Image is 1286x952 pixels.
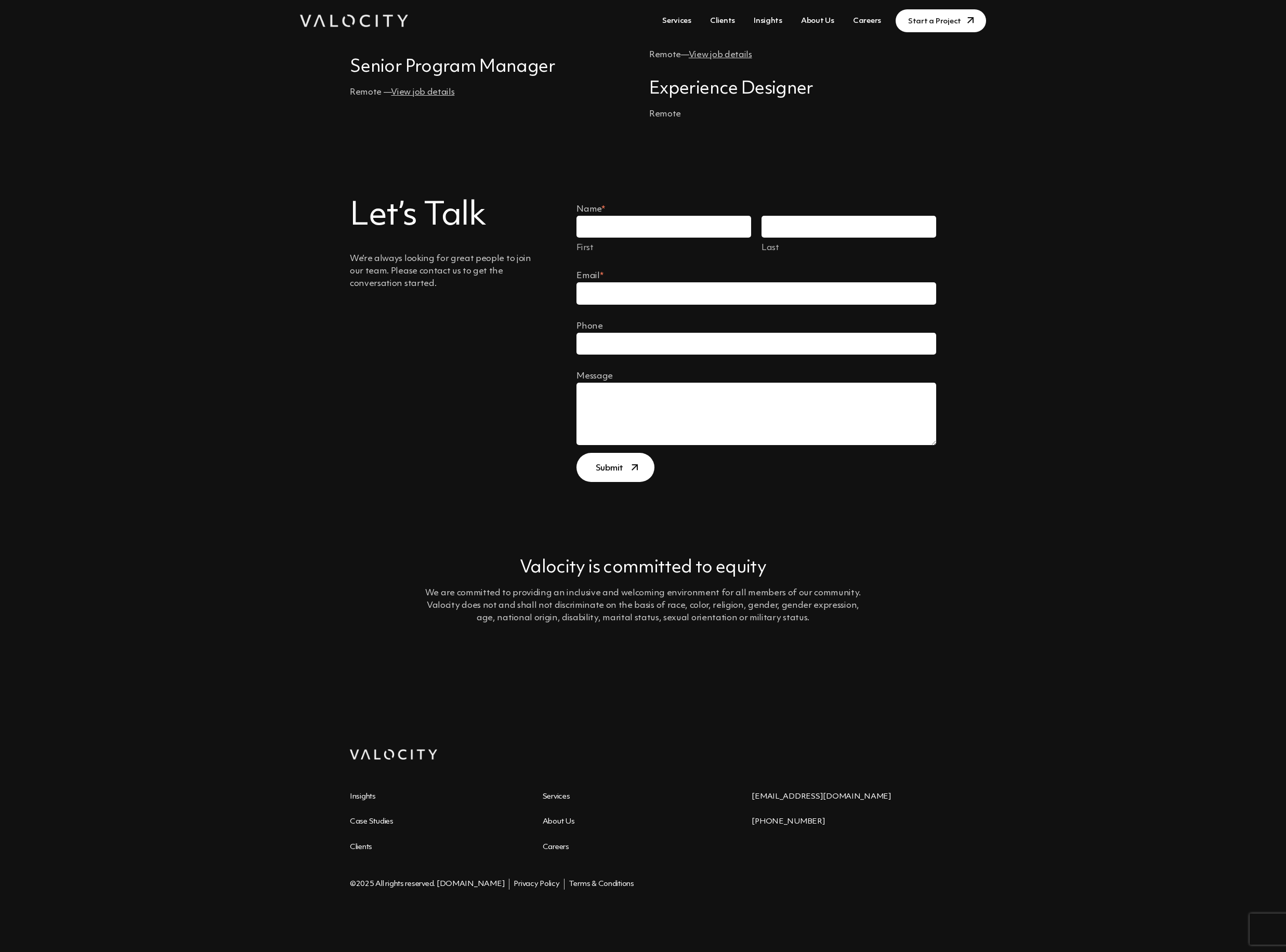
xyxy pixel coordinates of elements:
label: Message [576,370,936,383]
a: Services [543,793,570,801]
a: Terms & Conditions [569,880,634,888]
a: [EMAIL_ADDRESS][DOMAIN_NAME] [752,793,891,801]
p: Remote— [649,49,936,61]
a: Services [658,11,696,31]
label: Email [576,270,936,282]
a: Careers [849,11,885,31]
p: Remote [649,108,936,121]
p: [PHONE_NUMBER] [752,816,936,829]
a: Insights [750,11,786,31]
a: Clients [350,843,372,851]
img: Valocity Digital [300,15,408,27]
a: Insights [350,793,376,801]
h4: Valocity is committed to equity [418,557,868,579]
label: First [576,242,751,254]
h4: Experience Designer [649,78,936,100]
a: Careers [543,843,569,851]
a: View job details [689,50,752,59]
a: About Us [797,11,838,31]
h4: Senior Program Manager [350,56,637,78]
p: We are committed to providing an inclusive and welcoming environment for all members of our commu... [418,587,868,624]
label: Last [762,242,936,254]
label: Phone [576,320,936,333]
a: Case Studies [350,818,393,826]
p: Remote — [350,86,637,99]
a: Clients [706,11,739,31]
button: Submit [576,453,654,482]
a: About Us [543,818,575,826]
a: View job details [391,88,454,97]
a: Start a Project [896,9,986,32]
h2: Let’s Talk [350,195,543,236]
legend: Name [576,203,605,216]
a: Privacy Policy [514,880,559,888]
div: ©2025 All rights reserved. [DOMAIN_NAME] [350,879,505,890]
p: We’re always looking for great people to join our team. Please contact us to get the conversation... [350,253,543,290]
